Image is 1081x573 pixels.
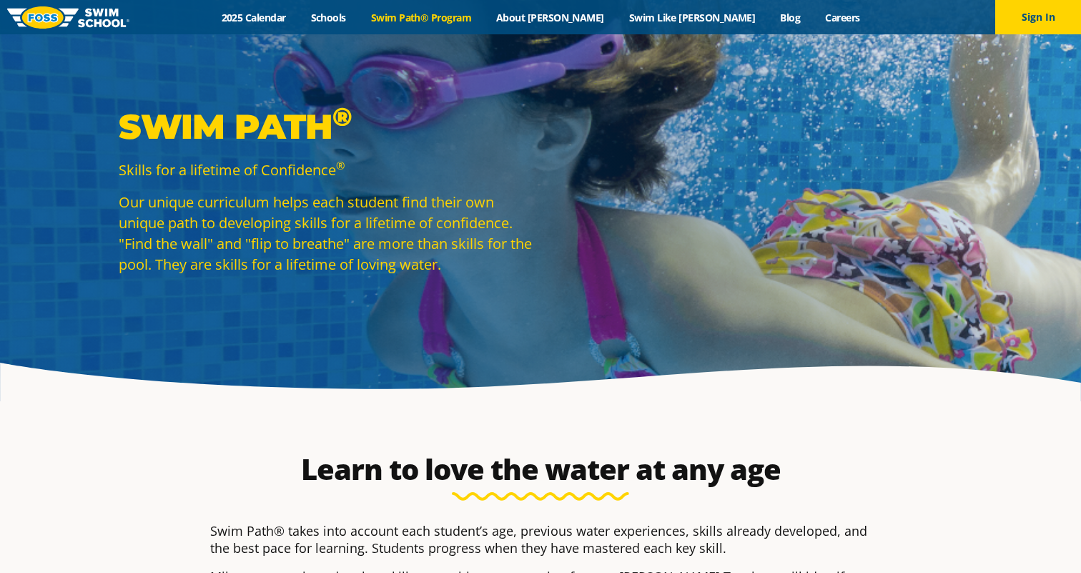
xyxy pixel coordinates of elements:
p: Swim Path® takes into account each student’s age, previous water experiences, skills already deve... [210,522,871,557]
sup: ® [332,101,352,132]
p: Swim Path [119,105,533,148]
a: About [PERSON_NAME] [484,11,617,24]
a: Blog [768,11,813,24]
a: Swim Like [PERSON_NAME] [616,11,768,24]
h2: Learn to love the water at any age [203,452,878,486]
sup: ® [336,158,345,172]
a: Careers [813,11,872,24]
img: FOSS Swim School Logo [7,6,129,29]
p: Skills for a lifetime of Confidence [119,160,533,180]
a: 2025 Calendar [209,11,298,24]
a: Schools [298,11,358,24]
p: Our unique curriculum helps each student find their own unique path to developing skills for a li... [119,192,533,275]
a: Swim Path® Program [358,11,483,24]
